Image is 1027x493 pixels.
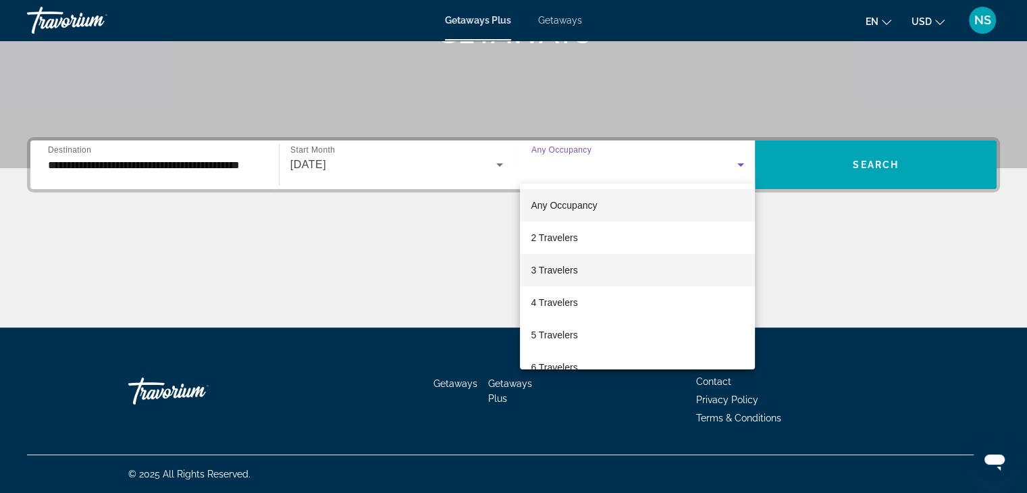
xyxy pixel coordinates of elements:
span: 3 Travelers [531,262,577,278]
span: 5 Travelers [531,327,577,343]
span: 4 Travelers [531,294,577,311]
span: 2 Travelers [531,230,577,246]
iframe: Button to launch messaging window [973,439,1016,482]
span: Any Occupancy [531,200,597,211]
span: 6 Travelers [531,359,577,375]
